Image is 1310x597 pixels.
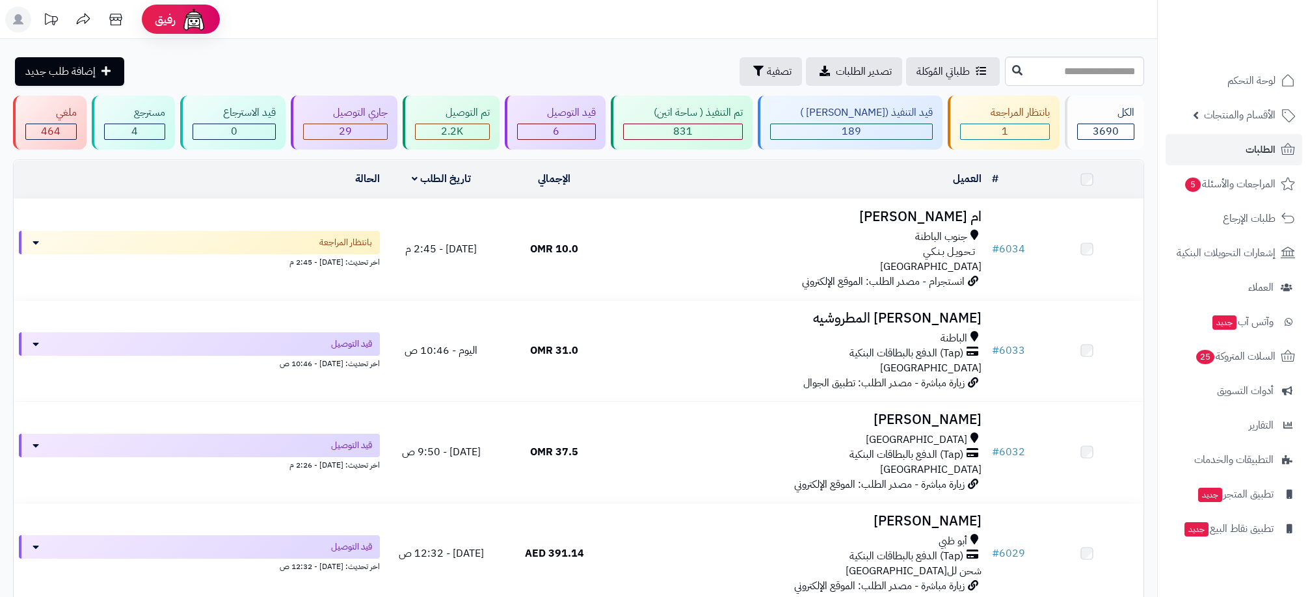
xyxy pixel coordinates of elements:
span: (Tap) الدفع بالبطاقات البنكية [849,549,963,564]
h3: [PERSON_NAME] [616,412,982,427]
span: 10.0 OMR [530,241,578,257]
span: تطبيق المتجر [1197,485,1274,503]
h3: [PERSON_NAME] [616,514,982,529]
span: # [992,444,999,460]
div: 464 [26,124,76,139]
a: بانتظار المراجعة 1 [945,96,1062,150]
div: 4 [105,124,165,139]
div: 1 [961,124,1049,139]
span: [GEOGRAPHIC_DATA] [866,432,967,447]
a: التقارير [1166,410,1302,441]
a: قيد الاسترجاع 0 [178,96,288,150]
a: العملاء [1166,272,1302,303]
a: تطبيق نقاط البيعجديد [1166,513,1302,544]
span: 464 [41,124,60,139]
a: قيد التنفيذ ([PERSON_NAME] ) 189 [755,96,946,150]
div: مسترجع [104,105,166,120]
span: # [992,241,999,257]
span: 3690 [1093,124,1119,139]
button: تصفية [740,57,802,86]
h3: ام [PERSON_NAME] [616,209,982,224]
a: الكل3690 [1062,96,1147,150]
a: الإجمالي [538,171,570,187]
span: قيد التوصيل [331,338,372,351]
h3: [PERSON_NAME] المطروشيه [616,311,982,326]
div: 831 [624,124,742,139]
span: وآتس آب [1211,313,1274,331]
span: [DATE] - 12:32 ص [399,546,484,561]
div: قيد الاسترجاع [193,105,276,120]
a: تم التنفيذ ( ساحة اتين) 831 [608,96,755,150]
a: لوحة التحكم [1166,65,1302,96]
div: 6 [518,124,596,139]
span: 29 [339,124,352,139]
span: بانتظار المراجعة [319,236,372,249]
span: [GEOGRAPHIC_DATA] [880,259,982,274]
span: زيارة مباشرة - مصدر الطلب: تطبيق الجوال [803,375,965,391]
span: تطبيق نقاط البيع [1183,520,1274,538]
a: ملغي 464 [10,96,89,150]
a: # [992,171,998,187]
a: التطبيقات والخدمات [1166,444,1302,475]
span: 0 [231,124,237,139]
span: 2.2K [441,124,463,139]
a: السلات المتروكة25 [1166,341,1302,372]
a: الحالة [355,171,380,187]
span: إضافة طلب جديد [25,64,96,79]
a: تحديثات المنصة [34,7,67,36]
span: [DATE] - 9:50 ص [402,444,481,460]
span: الباطنة [941,331,967,346]
a: تطبيق المتجرجديد [1166,479,1302,510]
span: 1 [1002,124,1008,139]
span: جديد [1184,522,1209,537]
span: [DATE] - 2:45 م [405,241,477,257]
div: اخر تحديث: [DATE] - 2:45 م [19,254,380,268]
span: (Tap) الدفع بالبطاقات البنكية [849,447,963,462]
span: 831 [673,124,693,139]
div: اخر تحديث: [DATE] - 10:46 ص [19,356,380,369]
a: تم التوصيل 2.2K [400,96,502,150]
div: تم التنفيذ ( ساحة اتين) [623,105,743,120]
span: [GEOGRAPHIC_DATA] [880,360,982,376]
a: تصدير الطلبات [806,57,902,86]
span: [GEOGRAPHIC_DATA] [880,462,982,477]
a: جاري التوصيل 29 [288,96,401,150]
span: التطبيقات والخدمات [1194,451,1274,469]
a: تاريخ الطلب [412,171,471,187]
div: ملغي [25,105,77,120]
span: # [992,343,999,358]
span: قيد التوصيل [331,439,372,452]
span: الأقسام والمنتجات [1204,106,1276,124]
span: زيارة مباشرة - مصدر الطلب: الموقع الإلكتروني [794,578,965,594]
span: المراجعات والأسئلة [1184,175,1276,193]
a: إضافة طلب جديد [15,57,124,86]
span: أبو ظبي [939,534,967,549]
span: طلباتي المُوكلة [916,64,970,79]
span: جديد [1212,315,1236,330]
span: جنوب الباطنة [915,230,967,245]
div: تم التوصيل [415,105,490,120]
span: 189 [842,124,861,139]
div: قيد التنفيذ ([PERSON_NAME] ) [770,105,933,120]
img: logo-2.png [1222,12,1298,39]
a: #6033 [992,343,1025,358]
img: ai-face.png [181,7,207,33]
a: المراجعات والأسئلة5 [1166,168,1302,200]
span: تصدير الطلبات [836,64,892,79]
span: إشعارات التحويلات البنكية [1177,244,1276,262]
span: # [992,546,999,561]
a: وآتس آبجديد [1166,306,1302,338]
a: طلباتي المُوكلة [906,57,1000,86]
span: اليوم - 10:46 ص [405,343,477,358]
span: 5 [1184,177,1201,192]
span: التقارير [1249,416,1274,434]
div: اخر تحديث: [DATE] - 2:26 م [19,457,380,471]
span: 25 [1196,349,1216,365]
span: 4 [131,124,138,139]
span: 391.14 AED [525,546,584,561]
a: #6029 [992,546,1025,561]
a: إشعارات التحويلات البنكية [1166,237,1302,269]
span: تـحـويـل بـنـكـي [923,245,975,259]
div: 2166 [416,124,489,139]
div: اخر تحديث: [DATE] - 12:32 ص [19,559,380,572]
